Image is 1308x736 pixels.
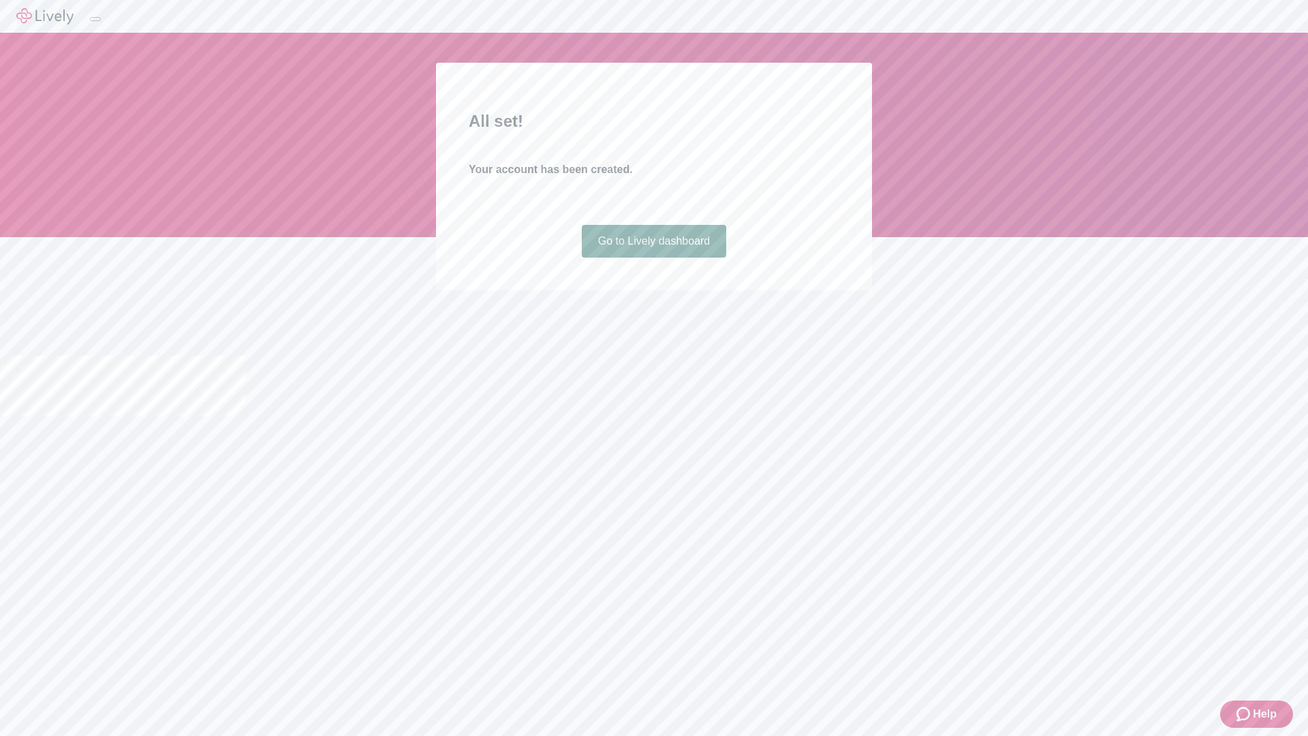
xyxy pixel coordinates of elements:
[469,162,839,178] h4: Your account has been created.
[1253,706,1277,722] span: Help
[469,109,839,134] h2: All set!
[90,17,101,21] button: Log out
[1236,706,1253,722] svg: Zendesk support icon
[582,225,727,258] a: Go to Lively dashboard
[16,8,74,25] img: Lively
[1220,701,1293,728] button: Zendesk support iconHelp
